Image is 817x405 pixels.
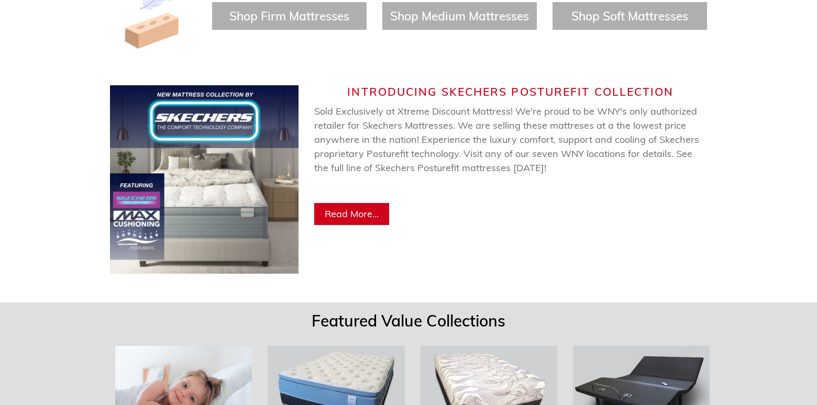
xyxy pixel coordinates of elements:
[312,311,505,331] span: Featured Value Collections
[314,105,699,202] span: Sold Exclusively at Xtreme Discount Mattress! We're proud to be WNY's only authorized retailer fo...
[390,8,529,24] a: Shop Medium Mattresses
[229,8,349,24] a: Shop Firm Mattresses
[347,85,674,98] span: Introducing Skechers Posturefit Collection
[110,85,299,274] img: Skechers Web Banner (750 x 750 px) (2).jpg__PID:de10003e-3404-460f-8276-e05f03caa093
[571,8,688,24] a: Shop Soft Mattresses
[314,203,389,225] a: Read More...
[325,208,379,220] span: Read More...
